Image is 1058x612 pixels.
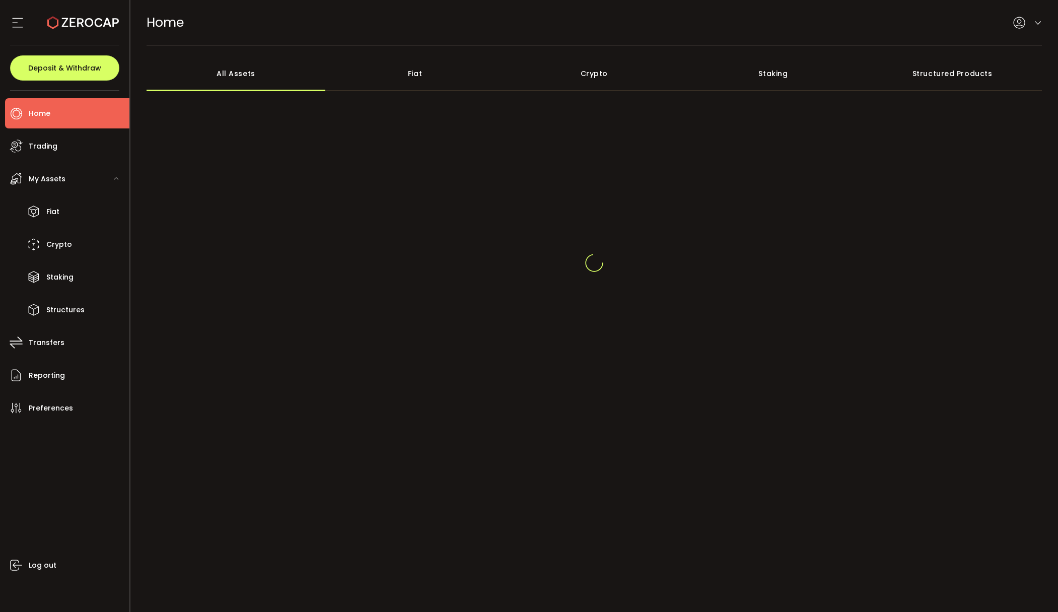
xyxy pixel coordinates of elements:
[46,270,74,285] span: Staking
[46,237,72,252] span: Crypto
[505,56,684,91] div: Crypto
[29,139,57,154] span: Trading
[684,56,863,91] div: Staking
[29,172,65,186] span: My Assets
[325,56,505,91] div: Fiat
[28,64,101,72] span: Deposit & Withdraw
[46,205,59,219] span: Fiat
[147,14,184,31] span: Home
[29,368,65,383] span: Reporting
[46,303,85,317] span: Structures
[10,55,119,81] button: Deposit & Withdraw
[29,335,64,350] span: Transfers
[29,401,73,416] span: Preferences
[29,558,56,573] span: Log out
[863,56,1042,91] div: Structured Products
[147,56,326,91] div: All Assets
[29,106,50,121] span: Home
